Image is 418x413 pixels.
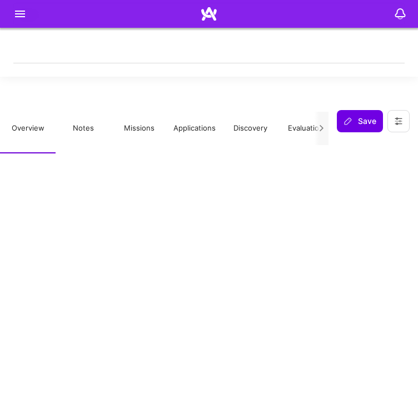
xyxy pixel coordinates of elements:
[337,110,383,132] button: Save
[278,105,334,153] button: Evaluation
[13,7,27,21] i: icon Menu
[222,105,278,153] button: Discovery
[389,3,411,25] img: bell
[56,105,111,153] button: Notes
[318,125,325,132] i: icon Next
[344,116,376,127] span: Save
[167,105,222,153] button: Applications
[201,6,217,22] img: Home
[111,105,167,153] button: Missions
